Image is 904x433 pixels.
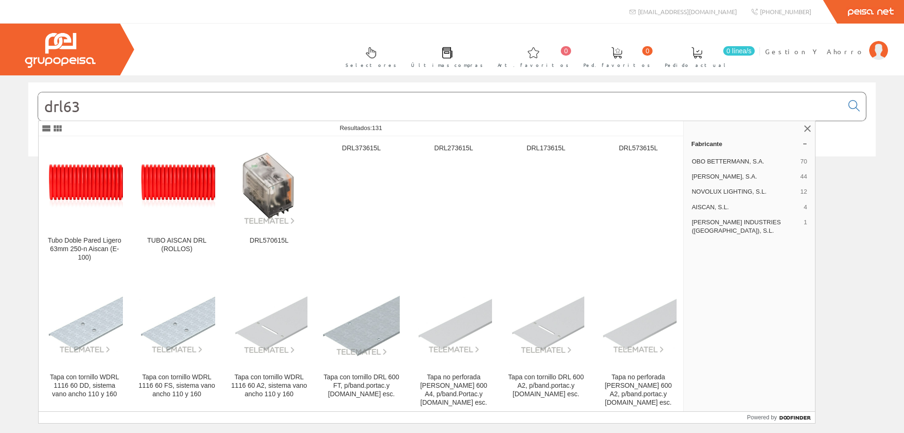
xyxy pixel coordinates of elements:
span: Gestion Y Ahorro [765,47,864,56]
img: Tapa con tornillo DRL 600 A2, p/band.portac.y band.de esc. [508,293,584,354]
input: Buscar... [38,92,843,121]
img: TUBO AISCAN DRL (ROLLOS) [138,161,215,212]
div: Tubo Doble Pared Ligero 63mm 250-n Aiscan (E-100) [46,237,123,262]
img: Tapa no perforada DRLU 600 A2, p/band.portac.y band.de esc. [600,293,677,354]
div: DRL570615L [231,237,307,245]
img: Tubo Doble Pared Ligero 63mm 250-n Aiscan (E-100) [46,161,123,212]
img: DRL570615L [231,148,307,225]
div: Tapa con tornillo DRL 600 A2, p/band.portac.y [DOMAIN_NAME] esc. [508,373,584,399]
img: Tapa con tornillo WDRL 1116 60 FS, sistema vano ancho 110 y 160 [138,293,215,354]
div: Tapa con tornillo DRL 600 FT, p/band.portac.y [DOMAIN_NAME] esc. [323,373,400,399]
div: Tapa con tornillo WDRL 1116 60 FS, sistema vano ancho 110 y 160 [138,373,215,399]
span: Últimas compras [411,60,483,70]
span: Resultados: [339,124,382,131]
span: NOVOLUX LIGHTING, S.L. [692,188,797,196]
a: DRL573615L [592,137,684,273]
img: Grupo Peisa [25,33,96,68]
a: TUBO AISCAN DRL (ROLLOS) TUBO AISCAN DRL (ROLLOS) [131,137,223,273]
a: Tapa no perforada DRLU 600 A2, p/band.portac.y band.de esc. Tapa no perforada [PERSON_NAME] 600 A... [592,273,684,418]
div: Tapa con tornillo WDRL 1116 60 A2, sistema vano ancho 110 y 160 [231,373,307,399]
a: DRL373615L [315,137,407,273]
img: Tapa con tornillo DRL 600 FT, p/band.portac.y band.de esc. [323,291,400,356]
a: Powered by [747,412,815,423]
div: TUBO AISCAN DRL (ROLLOS) [138,237,215,253]
span: 12 [800,188,807,196]
div: Tapa no perforada [PERSON_NAME] 600 A4, p/band.Portac.y [DOMAIN_NAME] esc. [415,373,492,407]
img: Tapa con tornillo WDRL 1116 60 A2, sistema vano ancho 110 y 160 [231,293,307,354]
span: 0 [642,46,653,56]
span: 4 [804,203,807,212]
div: DRL273615L [415,144,492,153]
a: DRL273615L [408,137,500,273]
div: Tapa con tornillo WDRL 1116 60 DD, sistema vano ancho 110 y 160 [46,373,123,399]
span: Powered by [747,413,777,422]
span: 131 [372,124,382,131]
a: Tapa no perforada DRLU 600 A4, p/band.Portac.y band.de esc. Tapa no perforada [PERSON_NAME] 600 A... [408,273,500,418]
span: 0 [561,46,571,56]
div: DRL373615L [323,144,400,153]
a: Últimas compras [402,39,488,74]
span: 44 [800,172,807,181]
div: DRL573615L [600,144,677,153]
a: Tapa con tornillo WDRL 1116 60 FS, sistema vano ancho 110 y 160 Tapa con tornillo WDRL 1116 60 FS... [131,273,223,418]
a: Fabricante [684,136,815,151]
a: DRL570615L DRL570615L [223,137,315,273]
span: [EMAIL_ADDRESS][DOMAIN_NAME] [638,8,737,16]
span: AISCAN, S.L. [692,203,800,212]
a: Selectores [336,39,401,74]
div: DRL173615L [508,144,584,153]
span: 1 [804,218,807,235]
span: OBO BETTERMANN, S.A. [692,157,797,166]
span: [PHONE_NUMBER] [760,8,811,16]
span: 0 línea/s [723,46,755,56]
img: Tapa con tornillo WDRL 1116 60 DD, sistema vano ancho 110 y 160 [46,293,123,354]
a: Tubo Doble Pared Ligero 63mm 250-n Aiscan (E-100) Tubo Doble Pared Ligero 63mm 250-n Aiscan (E-100) [39,137,130,273]
span: 70 [800,157,807,166]
span: Ped. favoritos [583,60,650,70]
a: Tapa con tornillo DRL 600 A2, p/band.portac.y band.de esc. Tapa con tornillo DRL 600 A2, p/band.p... [500,273,592,418]
span: Selectores [346,60,396,70]
a: Gestion Y Ahorro [765,39,888,48]
a: DRL173615L [500,137,592,273]
span: [PERSON_NAME] INDUSTRIES ([GEOGRAPHIC_DATA]), S.L. [692,218,800,235]
span: Art. favoritos [498,60,569,70]
span: [PERSON_NAME], S.A. [692,172,797,181]
a: Tapa con tornillo WDRL 1116 60 DD, sistema vano ancho 110 y 160 Tapa con tornillo WDRL 1116 60 DD... [39,273,130,418]
div: © Grupo Peisa [28,168,876,176]
span: Pedido actual [665,60,729,70]
img: Tapa no perforada DRLU 600 A4, p/band.Portac.y band.de esc. [415,293,492,354]
a: Tapa con tornillo DRL 600 FT, p/band.portac.y band.de esc. Tapa con tornillo DRL 600 FT, p/band.p... [315,273,407,418]
div: Tapa no perforada [PERSON_NAME] 600 A2, p/band.portac.y [DOMAIN_NAME] esc. [600,373,677,407]
a: Tapa con tornillo WDRL 1116 60 A2, sistema vano ancho 110 y 160 Tapa con tornillo WDRL 1116 60 A2... [223,273,315,418]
